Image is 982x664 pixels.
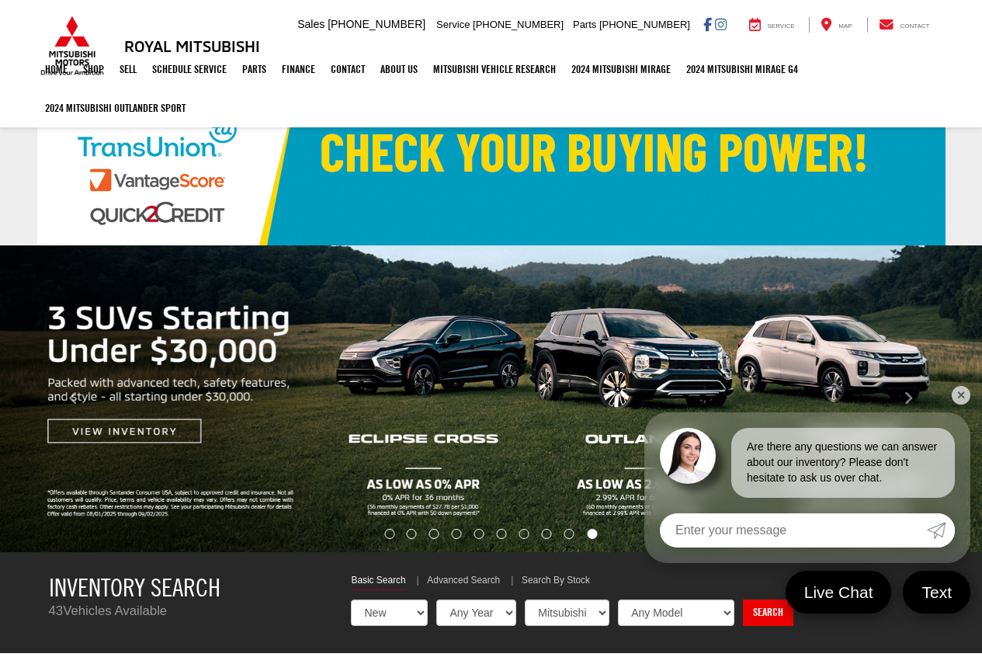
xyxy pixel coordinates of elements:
[743,600,793,626] a: Search
[351,574,405,590] a: Basic Search
[796,582,881,603] span: Live Chat
[496,529,506,539] li: Go to slide number 6.
[660,428,716,484] img: Agent profile photo
[407,529,417,539] li: Go to slide number 2.
[541,529,551,539] li: Go to slide number 8.
[519,529,529,539] li: Go to slide number 7.
[599,19,690,30] span: [PHONE_NUMBER]
[473,19,564,30] span: [PHONE_NUMBER]
[587,529,597,539] li: Go to slide number 10.
[525,600,609,626] select: Choose Make from the dropdown
[425,50,564,89] a: Mitsubishi Vehicle Research
[37,90,946,245] img: Check Your Buying Power
[37,89,193,127] a: 2024 Mitsubishi Outlander SPORT
[914,582,959,603] span: Text
[436,19,470,30] span: Service
[112,50,144,89] a: Sell
[715,18,727,30] a: Instagram: Click to visit our Instagram page
[660,513,927,548] input: Enter your message
[452,529,462,539] li: Go to slide number 4.
[867,17,942,33] a: Contact
[429,529,439,539] li: Go to slide number 3.
[323,50,373,89] a: Contact
[564,529,574,539] li: Go to slide number 9.
[49,602,328,621] p: Vehicles Available
[703,18,712,30] a: Facebook: Click to visit our Facebook page
[786,571,892,614] a: Live Chat
[838,23,852,30] span: Map
[522,574,590,589] a: Search By Stock
[49,603,64,618] span: 43
[427,574,500,589] a: Advanced Search
[384,529,394,539] li: Go to slide number 1.
[144,50,234,89] a: Schedule Service: Opens in a new tab
[835,276,982,521] button: Click to view next picture.
[49,574,328,601] h3: Inventory Search
[564,50,678,89] a: 2024 Mitsubishi Mirage
[37,16,107,76] img: Mitsubishi
[731,428,955,498] div: Are there any questions we can answer about our inventory? Please don't hesitate to ask us over c...
[903,571,970,614] a: Text
[900,23,929,30] span: Contact
[678,50,806,89] a: 2024 Mitsubishi Mirage G4
[274,50,323,89] a: Finance
[234,50,274,89] a: Parts: Opens in a new tab
[124,37,260,54] h3: Royal Mitsubishi
[37,50,75,89] a: Home
[75,50,112,89] a: Shop
[809,17,863,33] a: Map
[573,19,596,30] span: Parts
[474,529,484,539] li: Go to slide number 5.
[328,18,425,30] span: [PHONE_NUMBER]
[436,600,516,626] select: Choose Year from the dropdown
[618,600,734,626] select: Choose Model from the dropdown
[373,50,425,89] a: About Us
[737,17,807,33] a: Service
[297,18,324,30] span: Sales
[351,600,428,626] select: Choose Vehicle Condition from the dropdown
[927,513,955,548] a: Submit
[768,23,795,30] span: Service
